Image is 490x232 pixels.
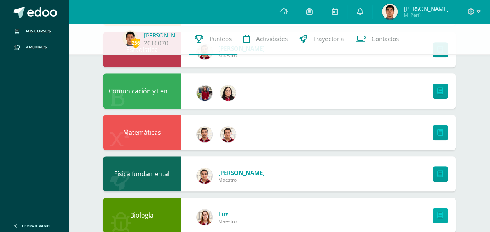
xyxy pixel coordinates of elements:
span: Cerrar panel [22,223,51,228]
a: Luz [218,210,237,218]
img: 76b79572e868f347d82537b4f7bc2cf5.png [197,168,212,184]
a: Archivos [6,39,62,55]
img: 8967023db232ea363fa53c906190b046.png [197,127,212,142]
div: Física fundamental [103,156,181,191]
a: Trayectoria [294,23,350,55]
img: c6b4b3f06f981deac34ce0a071b61492.png [220,85,236,101]
a: Mis cursos [6,23,62,39]
span: [PERSON_NAME] [403,5,448,12]
a: [PERSON_NAME] [218,169,265,177]
img: 76b79572e868f347d82537b4f7bc2cf5.png [220,127,236,142]
span: Maestro [218,52,265,59]
span: Actividades [256,35,288,43]
a: Punteos [189,23,237,55]
a: Contactos [350,23,405,55]
img: d5477ca1a3f189a885c1b57d1d09bc4b.png [382,4,398,20]
span: Trayectoria [313,35,344,43]
span: Archivos [26,44,47,50]
div: Matemáticas [103,115,181,150]
span: Mi Perfil [403,12,448,18]
span: Maestro [218,218,237,225]
span: Contactos [371,35,399,43]
img: d5477ca1a3f189a885c1b57d1d09bc4b.png [122,30,138,46]
a: Actividades [237,23,294,55]
div: Comunicación y Lenguaje [103,73,181,109]
span: Punteos [209,35,232,43]
a: 2016070 [144,39,168,47]
span: Maestro [218,177,265,183]
span: 256 [131,38,140,48]
img: e1f0730b59be0d440f55fb027c9eff26.png [197,85,212,101]
img: 817ebf3715493adada70f01008bc6ef0.png [197,209,212,225]
span: Mis cursos [26,28,51,34]
a: [PERSON_NAME] [144,31,183,39]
